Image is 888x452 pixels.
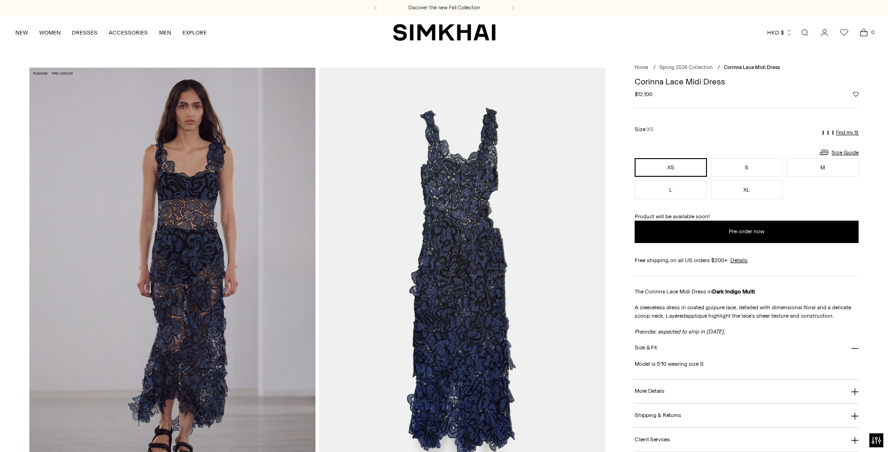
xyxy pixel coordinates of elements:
[835,23,853,42] a: Wishlist
[635,77,859,86] h1: Corinna Lace Midi Dress
[635,380,859,403] button: More Details
[729,228,764,236] span: Pre-order now
[767,22,792,43] button: HKD $
[15,22,28,43] a: NEW
[635,125,653,134] label: Size:
[635,221,859,243] button: Add to Bag
[786,158,859,177] button: M
[635,437,670,443] h3: Client Services
[393,23,496,42] a: SIMKHAI
[635,64,859,72] nav: breadcrumbs
[635,212,859,221] p: Product will be available soon!
[818,146,859,158] a: Size Guide
[408,4,480,12] a: Discover the new Fall Collection
[635,428,859,452] button: Client Services
[718,64,720,72] div: /
[635,412,681,418] h3: Shipping & Returns
[724,64,780,70] span: Corinna Lace Midi Dress
[635,336,859,360] button: Size & Fit
[730,256,748,264] a: Details
[635,403,859,427] button: Shipping & Returns
[868,28,877,36] span: 0
[635,345,657,351] h3: Size & Fit
[853,91,859,97] button: Add to Wishlist
[635,388,664,394] h3: More Details
[711,181,783,199] button: XL
[635,181,707,199] button: L
[635,287,859,296] p: The Corinna Lace Midi Dress in
[711,158,783,177] button: S
[635,256,859,264] div: Free shipping on all US orders $200+
[159,22,171,43] a: MEN
[635,64,648,70] a: Home
[815,23,834,42] a: Go to the account page
[635,328,725,335] em: Preorder, expected to ship in [DATE].
[635,303,859,320] p: A sleeveless dress in coated guipure lace, detailed with dimensional floral and a delicate scoop ...
[635,90,652,98] span: $12,100
[712,288,755,295] strong: Dark Indigo Multi
[796,23,814,42] a: Open search modal
[659,64,713,70] a: Spring 2026 Collection
[653,64,656,72] div: /
[635,158,707,177] button: XS
[72,22,98,43] a: DRESSES
[39,22,61,43] a: WOMEN
[109,22,148,43] a: ACCESSORIES
[854,23,873,42] a: Open cart modal
[635,360,859,368] p: Model is 5'10 wearing size S
[647,126,653,132] span: XS
[182,22,207,43] a: EXPLORE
